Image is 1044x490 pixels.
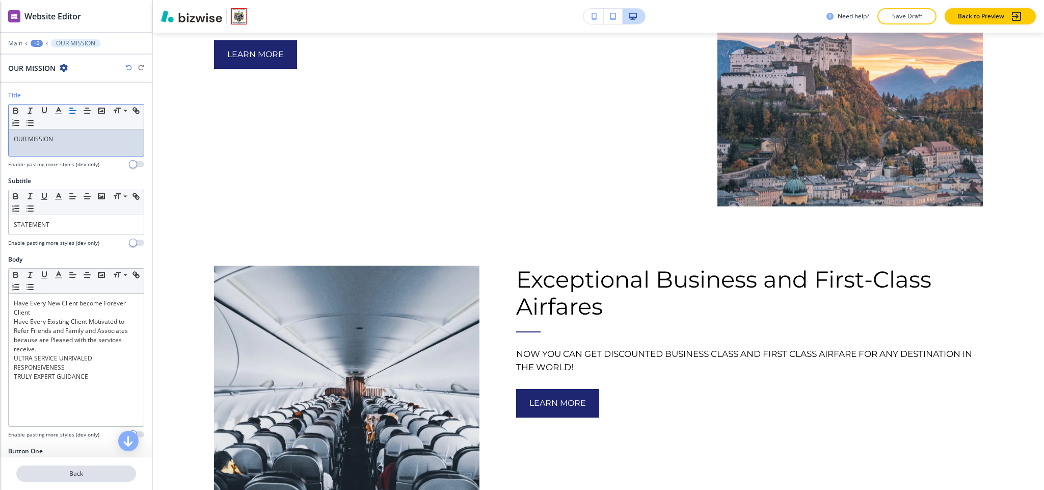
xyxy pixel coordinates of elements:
h3: Need help? [838,12,869,21]
button: Save Draft [877,8,936,24]
h4: Enable pasting more styles (dev only) [8,239,99,247]
p: TRULY EXPERT GUIDANCE [14,372,139,381]
p: Have Every Existing Client Motivated to Refer Friends and Family and Associates because are Pleas... [14,317,139,354]
h2: Title [8,91,21,100]
button: OUR MISSION [51,39,100,47]
p: NOW YOU CAN GET DISCOUNTED BUSINESS CLASS AND FIRST CLASS AIRFARE FOR ANY DESTINATION IN THE WORLD! [516,347,983,374]
button: learn more [214,40,297,69]
button: Back to Preview [945,8,1036,24]
p: Back [17,469,135,478]
h4: Enable pasting more styles (dev only) [8,161,99,168]
span: learn more [227,48,284,61]
p: ULTRA SERVICE UNRIVALED RESPONSIVENESS [14,354,139,372]
h2: Website Editor [24,10,81,22]
h4: Enable pasting more styles (dev only) [8,431,99,439]
p: Exceptional Business and First-Class Airfares [516,266,983,320]
button: +3 [31,40,43,47]
h2: Button One [8,447,43,456]
img: editor icon [8,10,20,22]
h2: Subtitle [8,176,31,186]
img: Your Logo [231,8,247,24]
button: Main [8,40,22,47]
p: Save Draft [891,12,923,21]
img: Bizwise Logo [161,10,222,22]
h2: Body [8,255,22,264]
p: Have Every New Client become Forever Client [14,299,139,317]
p: STATEMENT [14,220,139,229]
button: Back [16,466,136,482]
span: learn more [529,397,586,409]
h2: OUR MISSION [8,63,56,73]
p: OUR MISSION [56,40,95,47]
p: OUR MISSION [14,135,139,144]
p: Back to Preview [958,12,1004,21]
button: learn more [516,389,599,418]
